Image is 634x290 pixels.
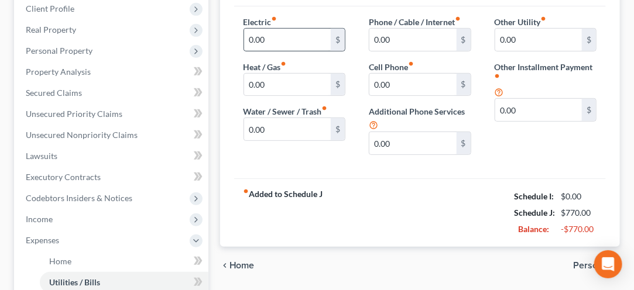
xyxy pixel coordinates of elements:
[16,103,208,125] a: Unsecured Priority Claims
[561,207,597,219] div: $770.00
[16,82,208,103] a: Secured Claims
[40,251,208,272] a: Home
[495,61,597,85] label: Other Installment Payment
[244,188,323,237] strong: Added to Schedule J
[244,74,331,96] input: --
[26,46,92,56] span: Personal Property
[16,146,208,167] a: Lawsuits
[49,256,71,266] span: Home
[369,61,414,73] label: Cell Phone
[495,29,582,51] input: --
[369,105,471,132] label: Additional Phone Services
[281,61,287,67] i: fiber_manual_record
[561,223,597,235] div: -$770.00
[49,277,100,287] span: Utilities / Bills
[331,74,345,96] div: $
[457,29,471,51] div: $
[518,224,549,234] strong: Balance:
[495,73,501,79] i: fiber_manual_record
[541,16,547,22] i: fiber_manual_record
[26,25,76,34] span: Real Property
[26,235,59,245] span: Expenses
[244,16,277,28] label: Electric
[457,74,471,96] div: $
[573,261,611,270] span: Personal
[369,16,461,28] label: Phone / Cable / Internet
[369,29,456,51] input: --
[331,29,345,51] div: $
[244,118,331,140] input: --
[26,88,82,98] span: Secured Claims
[369,74,456,96] input: --
[455,16,461,22] i: fiber_manual_record
[26,193,132,203] span: Codebtors Insiders & Notices
[561,191,597,202] div: $0.00
[369,132,456,154] input: --
[16,61,208,82] a: Property Analysis
[16,125,208,146] a: Unsecured Nonpriority Claims
[244,29,331,51] input: --
[495,16,547,28] label: Other Utility
[26,214,53,224] span: Income
[220,261,229,270] i: chevron_left
[573,261,620,270] button: Personal chevron_right
[272,16,277,22] i: fiber_manual_record
[26,151,57,161] span: Lawsuits
[514,208,555,217] strong: Schedule J:
[322,105,328,111] i: fiber_manual_record
[457,132,471,154] div: $
[220,261,255,270] button: chevron_left Home
[26,67,91,77] span: Property Analysis
[229,261,255,270] span: Home
[26,130,138,140] span: Unsecured Nonpriority Claims
[408,61,414,67] i: fiber_manual_record
[244,188,249,194] i: fiber_manual_record
[514,191,554,201] strong: Schedule I:
[26,172,101,182] span: Executory Contracts
[495,99,582,121] input: --
[244,105,328,118] label: Water / Sewer / Trash
[582,29,596,51] div: $
[26,109,122,119] span: Unsecured Priority Claims
[26,4,74,13] span: Client Profile
[594,250,622,278] div: Open Intercom Messenger
[582,99,596,121] div: $
[244,61,287,73] label: Heat / Gas
[16,167,208,188] a: Executory Contracts
[331,118,345,140] div: $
